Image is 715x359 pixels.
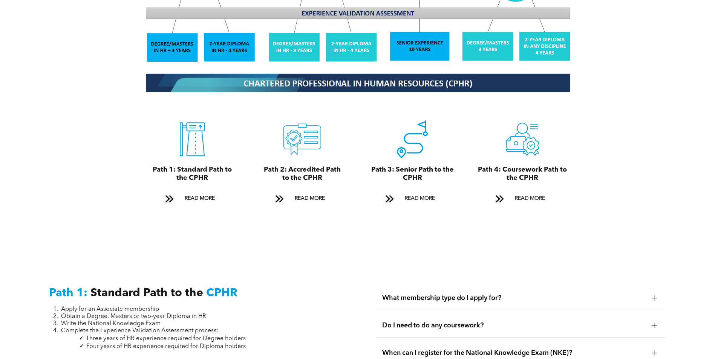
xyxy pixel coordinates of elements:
span: Path 4: Coursework Path to the CPHR [478,166,567,181]
span: What membership type do I apply for? [382,294,646,302]
span: Path 2: Accredited Path to the CPHR [264,166,341,181]
span: Path 1: [49,288,87,299]
a: READ MORE [160,192,225,205]
span: Four years of HR experience required for Diploma holders [86,344,246,350]
span: READ MORE [182,192,217,205]
span: Do I need to do any coursework? [382,321,646,330]
span: Obtain a Degree, Masters or two-year Diploma in HR [61,313,206,319]
span: READ MORE [402,192,438,205]
a: READ MORE [270,192,335,205]
span: When can I register for the National Knowledge Exam (NKE)? [382,349,646,357]
span: READ MORE [512,192,548,205]
span: Standard Path to the [90,288,203,299]
a: READ MORE [490,192,555,205]
span: Path 1: Standard Path to the CPHR [153,166,232,181]
span: Three years of HR experience required for Degree holders [86,336,246,342]
a: READ MORE [380,192,445,205]
span: Write the National Knowledge Exam [61,321,161,327]
span: Path 3: Senior Path to the CPHR [371,166,454,181]
span: READ MORE [292,192,328,205]
span: Complete the Experience Validation Assessment process: [61,328,218,334]
span: Apply for an Associate membership [61,306,159,312]
span: CPHR [206,288,237,299]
